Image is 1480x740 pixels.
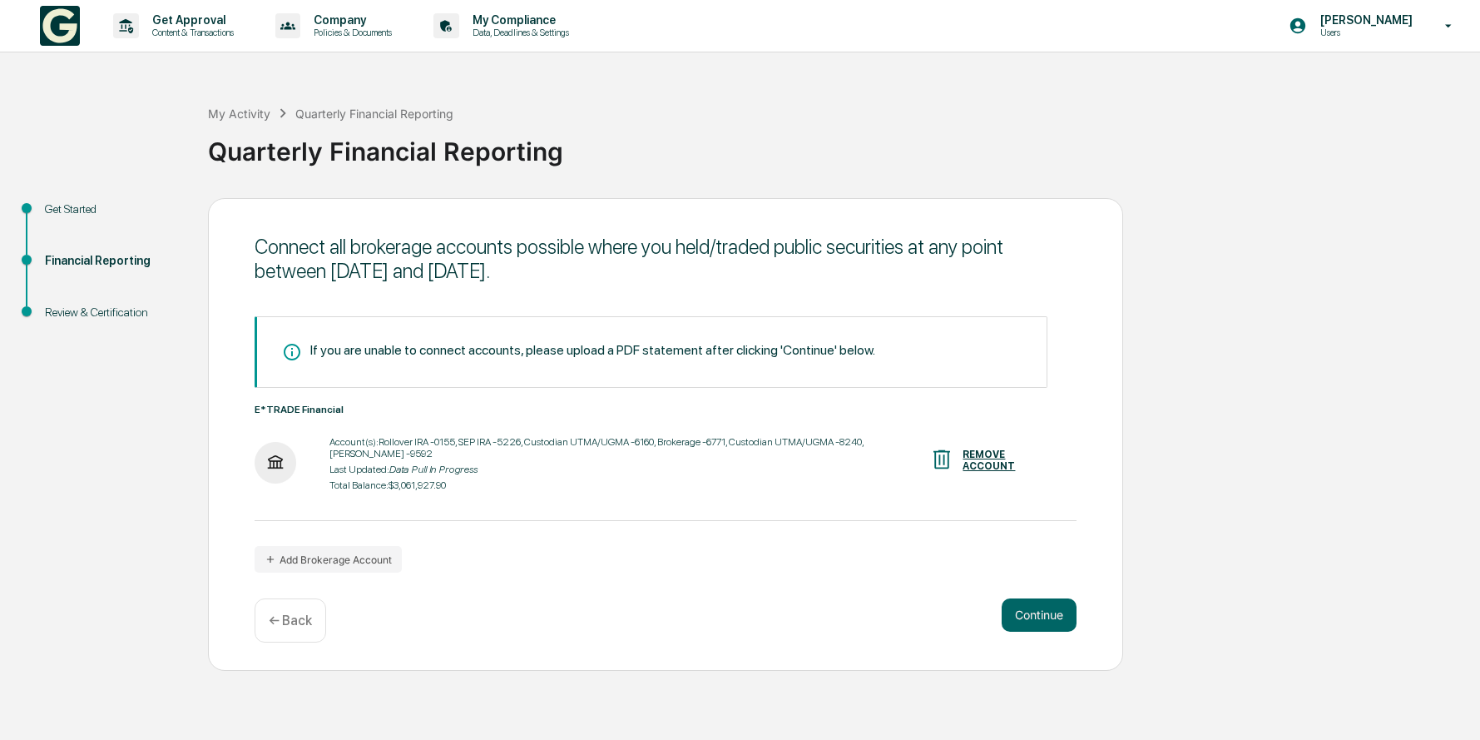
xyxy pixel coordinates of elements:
img: REMOVE ACCOUNT [929,447,954,472]
div: Last Updated: [329,464,929,475]
div: REMOVE ACCOUNT [963,449,1052,472]
div: Total Balance: $3,061,927.90 [329,479,929,491]
p: Content & Transactions [139,27,242,38]
iframe: Open customer support [1427,685,1472,730]
img: logo [40,6,80,46]
p: Data, Deadlines & Settings [459,27,577,38]
p: Policies & Documents [300,27,400,38]
p: [PERSON_NAME] [1307,13,1421,27]
p: Users [1307,27,1421,38]
div: Account(s): Rollover IRA -0155, SEP IRA -5226, Custodian UTMA/UGMA -6160, Brokerage -6771, Custod... [329,436,929,459]
div: If you are unable to connect accounts, please upload a PDF statement after clicking 'Continue' be... [310,342,875,358]
button: Add Brokerage Account [255,546,402,573]
img: E*TRADE Financial - Data Pull In Progress [255,442,296,484]
div: Connect all brokerage accounts possible where you held/traded public securities at any point betw... [255,235,1077,283]
button: Continue [1002,598,1077,632]
p: My Compliance [459,13,577,27]
div: Quarterly Financial Reporting [208,123,1472,166]
div: My Activity [208,107,270,121]
div: E*TRADE Financial [255,404,1077,415]
div: Financial Reporting [45,252,181,270]
p: Company [300,13,400,27]
p: ← Back [269,613,312,628]
i: Data Pull In Progress [389,464,478,475]
p: Get Approval [139,13,242,27]
div: Quarterly Financial Reporting [295,107,453,121]
div: Get Started [45,201,181,218]
div: Review & Certification [45,304,181,321]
